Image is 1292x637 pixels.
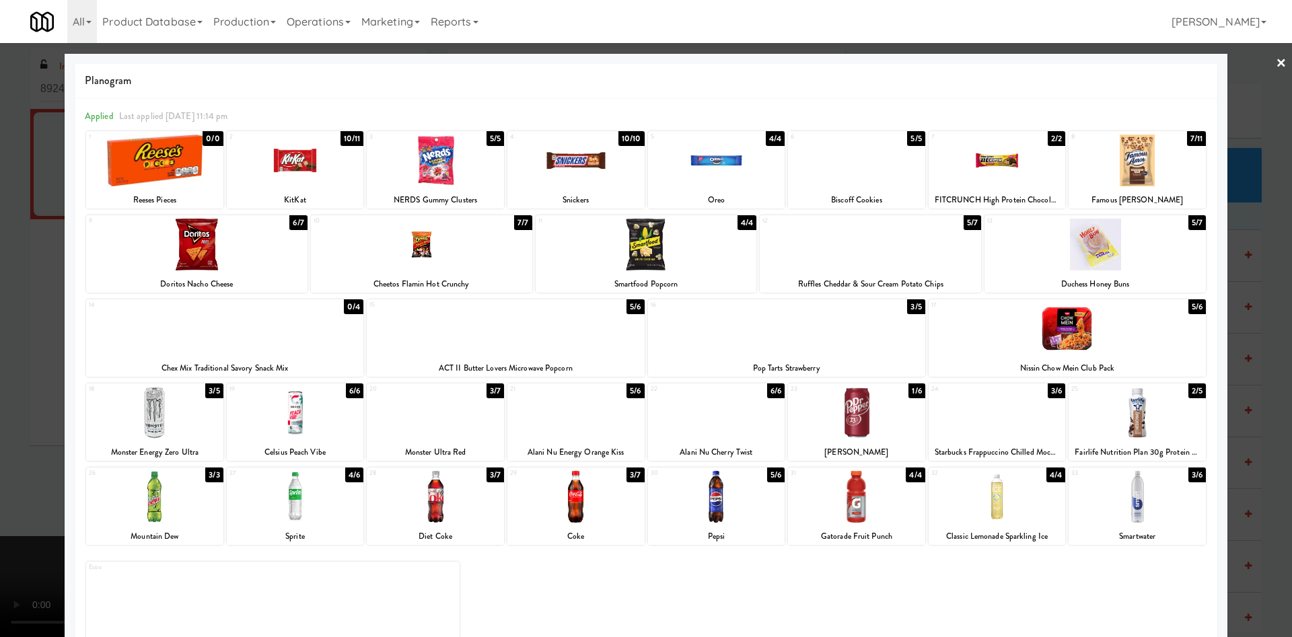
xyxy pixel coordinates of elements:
div: 1 [89,131,155,143]
div: Coke [509,528,643,545]
div: 24 [931,383,997,395]
div: Smartfood Popcorn [536,276,757,293]
div: 3/7 [487,467,504,482]
span: Applied [85,110,114,122]
div: Gatorade Fruit Punch [790,528,923,545]
div: FITCRUNCH High Protein Chocolate Peanut Butter [929,192,1066,209]
div: Nissin Chow Mein Club Pack [929,360,1206,377]
div: 155/6ACT II Butter Lovers Microwave Popcorn [367,299,644,377]
div: 324/4Classic Lemonade Sparkling Ice [929,467,1066,545]
div: 410/10Snickers [507,131,645,209]
div: 32 [931,467,997,479]
div: 2 [229,131,295,143]
div: 231/6[PERSON_NAME] [788,383,925,461]
div: 140/4Chex Mix Traditional Savory Snack Mix [86,299,363,377]
div: Fairlife Nutrition Plan 30g Protein Shake Chocolate [1069,444,1206,461]
div: Cheetos Flamin Hot Crunchy [311,276,532,293]
div: 2/5 [1188,383,1206,398]
div: 12 [762,215,870,227]
div: 27 [229,467,295,479]
div: 5/5 [907,131,925,146]
div: KitKat [227,192,364,209]
div: 4/4 [1046,467,1065,482]
div: 87/11Famous [PERSON_NAME] [1069,131,1206,209]
div: 3/3 [205,467,223,482]
div: Starbucks Frappuccino Chilled Mocha Coffee [931,444,1064,461]
div: 3/6 [1048,383,1065,398]
div: 5/6 [626,299,644,314]
div: Reeses Pieces [86,192,223,209]
div: 5/6 [626,383,644,398]
div: NERDS Gummy Clusters [367,192,504,209]
div: [PERSON_NAME] [788,444,925,461]
div: Smartwater [1071,528,1204,545]
div: 10/11 [340,131,364,146]
div: 18 [89,383,155,395]
div: 13 [987,215,1095,227]
div: 19 [229,383,295,395]
div: 203/7Monster Ultra Red [367,383,504,461]
div: 4/4 [738,215,756,230]
div: Doritos Nacho Cheese [86,276,308,293]
div: Monster Energy Zero Ultra [88,444,221,461]
div: Classic Lemonade Sparkling Ice [929,528,1066,545]
div: 6/7 [289,215,307,230]
div: 114/4Smartfood Popcorn [536,215,757,293]
div: 17 [931,299,1067,311]
div: 3/7 [626,467,644,482]
div: 125/7Ruffles Cheddar & Sour Cream Potato Chips [760,215,981,293]
div: 210/11KitKat [227,131,364,209]
div: Celsius Peach Vibe [229,444,362,461]
div: Biscoff Cookies [788,192,925,209]
div: 6 [791,131,857,143]
div: Sprite [229,528,362,545]
div: Alani Nu Energy Orange Kiss [507,444,645,461]
div: 243/6Starbucks Frappuccino Chilled Mocha Coffee [929,383,1066,461]
div: Duchess Honey Buns [984,276,1206,293]
div: NERDS Gummy Clusters [369,192,502,209]
div: Biscoff Cookies [790,192,923,209]
div: 65/5Biscoff Cookies [788,131,925,209]
a: × [1276,43,1287,85]
div: 3/7 [487,383,504,398]
div: Alani Nu Cherry Twist [650,444,783,461]
div: Alani Nu Cherry Twist [648,444,785,461]
div: 5/6 [767,467,785,482]
div: 7/7 [514,215,532,230]
div: 196/6Celsius Peach Vibe [227,383,364,461]
div: Snickers [507,192,645,209]
div: 9 [89,215,196,227]
div: 283/7Diet Coke [367,467,504,545]
div: Pepsi [650,528,783,545]
div: 11 [538,215,646,227]
div: 5/7 [1188,215,1206,230]
div: 5/7 [964,215,981,230]
div: Extra [89,562,273,573]
div: 5/6 [1188,299,1206,314]
div: Monster Ultra Red [369,444,502,461]
div: 7/11 [1187,131,1206,146]
div: 183/5Monster Energy Zero Ultra [86,383,223,461]
div: 263/3Mountain Dew [86,467,223,545]
div: 4/4 [766,131,785,146]
div: 25 [1071,383,1137,395]
div: 16 [651,299,787,311]
div: 33 [1071,467,1137,479]
div: Ruffles Cheddar & Sour Cream Potato Chips [760,276,981,293]
div: 2/2 [1048,131,1065,146]
div: 22 [651,383,717,395]
div: 35/5NERDS Gummy Clusters [367,131,504,209]
div: Oreo [650,192,783,209]
div: Doritos Nacho Cheese [88,276,306,293]
div: Gatorade Fruit Punch [788,528,925,545]
div: 252/5Fairlife Nutrition Plan 30g Protein Shake Chocolate [1069,383,1206,461]
div: Alani Nu Energy Orange Kiss [509,444,643,461]
div: Fairlife Nutrition Plan 30g Protein Shake Chocolate [1071,444,1204,461]
div: Nissin Chow Mein Club Pack [931,360,1204,377]
div: 7 [931,131,997,143]
div: 333/6Smartwater [1069,467,1206,545]
div: 135/7Duchess Honey Buns [984,215,1206,293]
div: 3 [369,131,435,143]
div: 5 [651,131,717,143]
div: 0/4 [344,299,363,314]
